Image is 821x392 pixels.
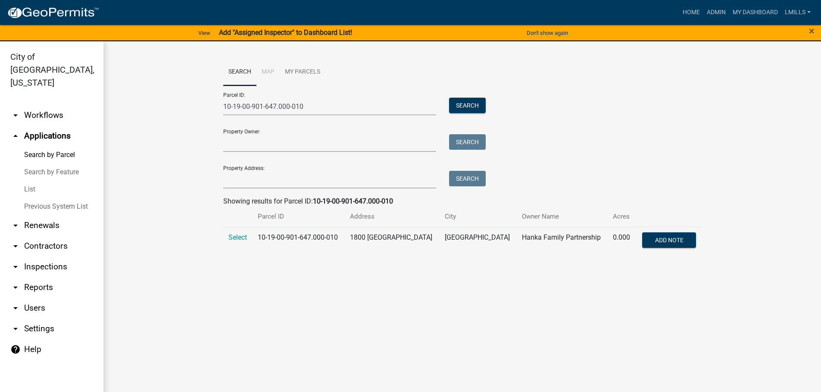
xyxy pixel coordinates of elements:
[449,171,486,186] button: Search
[195,26,214,40] a: View
[10,303,21,313] i: arrow_drop_down
[10,282,21,293] i: arrow_drop_down
[449,134,486,150] button: Search
[440,207,517,227] th: City
[642,232,696,248] button: Add Note
[781,4,814,21] a: lmills
[809,26,815,36] button: Close
[440,227,517,255] td: [GEOGRAPHIC_DATA]
[313,197,393,205] strong: 10-19-00-901-647.000-010
[10,110,21,120] i: arrow_drop_down
[703,4,729,21] a: Admin
[345,207,440,227] th: Address
[253,207,345,227] th: Parcel ID
[253,227,345,255] td: 10-19-00-901-647.000-010
[10,241,21,251] i: arrow_drop_down
[10,220,21,231] i: arrow_drop_down
[523,26,571,40] button: Don't show again
[280,59,325,86] a: My Parcels
[679,4,703,21] a: Home
[517,207,608,227] th: Owner Name
[10,262,21,272] i: arrow_drop_down
[10,324,21,334] i: arrow_drop_down
[608,227,636,255] td: 0.000
[608,207,636,227] th: Acres
[809,25,815,37] span: ×
[223,196,702,207] div: Showing results for Parcel ID:
[449,98,486,113] button: Search
[655,236,684,243] span: Add Note
[228,233,247,241] a: Select
[729,4,781,21] a: My Dashboard
[517,227,608,255] td: Hanka Family Partnership
[223,59,256,86] a: Search
[10,131,21,141] i: arrow_drop_up
[219,28,352,37] strong: Add "Assigned Inspector" to Dashboard List!
[345,227,440,255] td: 1800 [GEOGRAPHIC_DATA]
[10,344,21,355] i: help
